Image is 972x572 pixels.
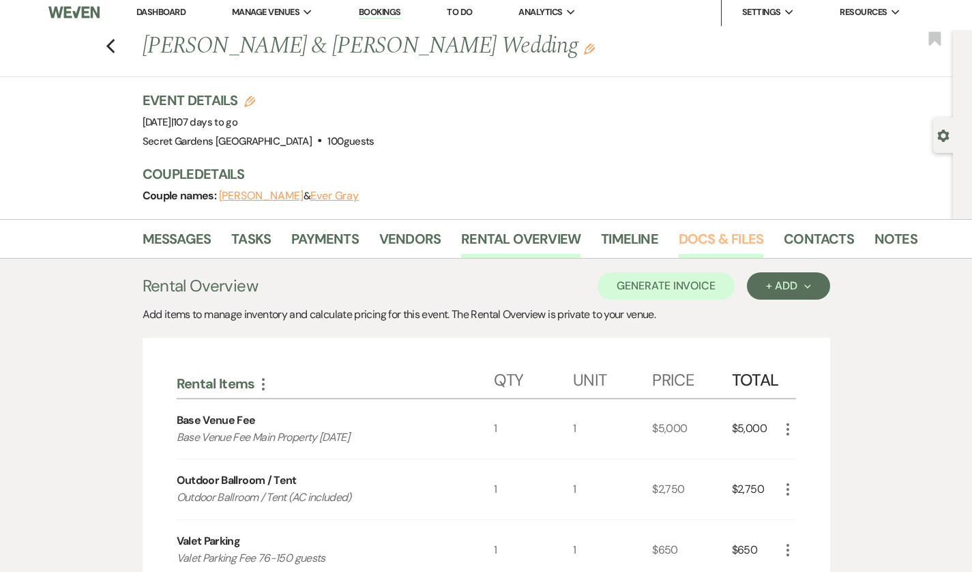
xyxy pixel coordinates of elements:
[177,429,462,446] p: Base Venue Fee Main Property [DATE]
[143,188,219,203] span: Couple names:
[784,228,854,258] a: Contacts
[601,228,658,258] a: Timeline
[177,533,241,549] div: Valet Parking
[177,549,462,567] p: Valet Parking Fee 76-150 guests
[732,357,780,398] div: Total
[143,134,312,148] span: Secret Gardens [GEOGRAPHIC_DATA]
[840,5,887,19] span: Resources
[652,357,731,398] div: Price
[573,399,652,459] div: 1
[461,228,580,258] a: Rental Overview
[732,459,780,519] div: $2,750
[379,228,441,258] a: Vendors
[219,190,304,201] button: [PERSON_NAME]
[359,6,401,19] a: Bookings
[742,5,781,19] span: Settings
[143,306,830,323] div: Add items to manage inventory and calculate pricing for this event. The Rental Overview is privat...
[327,134,374,148] span: 100 guests
[232,5,299,19] span: Manage Venues
[143,91,374,110] h3: Event Details
[679,228,763,258] a: Docs & Files
[598,272,735,300] button: Generate Invoice
[143,274,258,298] h3: Rental Overview
[573,357,652,398] div: Unit
[447,6,472,18] a: To Do
[518,5,562,19] span: Analytics
[231,228,271,258] a: Tasks
[732,399,780,459] div: $5,000
[173,115,237,129] span: 107 days to go
[143,115,238,129] span: [DATE]
[143,228,211,258] a: Messages
[573,459,652,519] div: 1
[310,190,359,201] button: Ever Gray
[177,412,256,429] div: Base Venue Fee
[874,228,917,258] a: Notes
[937,128,949,141] button: Open lead details
[494,459,573,519] div: 1
[177,489,462,506] p: Outdoor Ballroom / Tent (AC included)
[219,189,359,203] span: &
[136,6,186,18] a: Dashboard
[747,272,829,300] button: + Add
[177,472,297,489] div: Outdoor Ballroom / Tent
[291,228,359,258] a: Payments
[652,459,731,519] div: $2,750
[766,281,810,291] div: + Add
[177,375,494,392] div: Rental Items
[494,357,573,398] div: Qty
[584,42,595,55] button: Edit
[143,30,754,63] h1: [PERSON_NAME] & [PERSON_NAME] Wedding
[494,399,573,459] div: 1
[171,115,237,129] span: |
[652,399,731,459] div: $5,000
[143,165,907,184] h3: Couple Details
